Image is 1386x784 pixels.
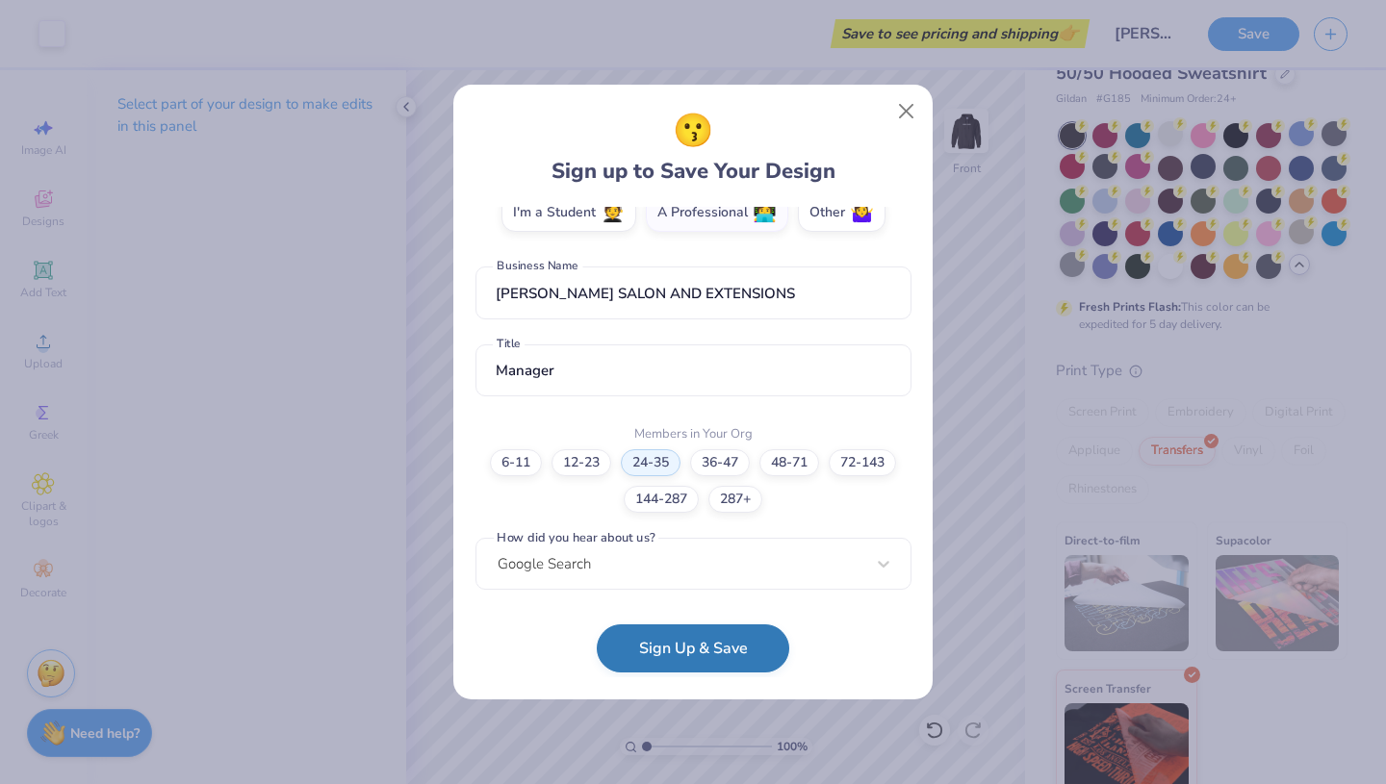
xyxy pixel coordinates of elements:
span: 🧑‍🎓 [601,202,625,224]
label: I'm a Student [501,193,636,232]
label: 36-47 [690,449,750,476]
button: Close [888,93,925,130]
label: How did you hear about us? [494,528,658,546]
label: 144-287 [624,486,699,513]
label: Other [798,193,885,232]
span: 👩‍💻 [753,202,777,224]
label: 24-35 [621,449,680,476]
label: 48-71 [759,449,819,476]
span: 🤷‍♀️ [850,202,874,224]
label: A Professional [646,193,788,232]
label: 287+ [708,486,762,513]
button: Sign Up & Save [597,624,789,672]
label: 72-143 [829,449,896,476]
label: Members in Your Org [634,425,753,444]
label: 12-23 [552,449,611,476]
span: 😗 [673,107,713,156]
div: Sign up to Save Your Design [552,107,835,188]
label: 6-11 [490,449,542,476]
